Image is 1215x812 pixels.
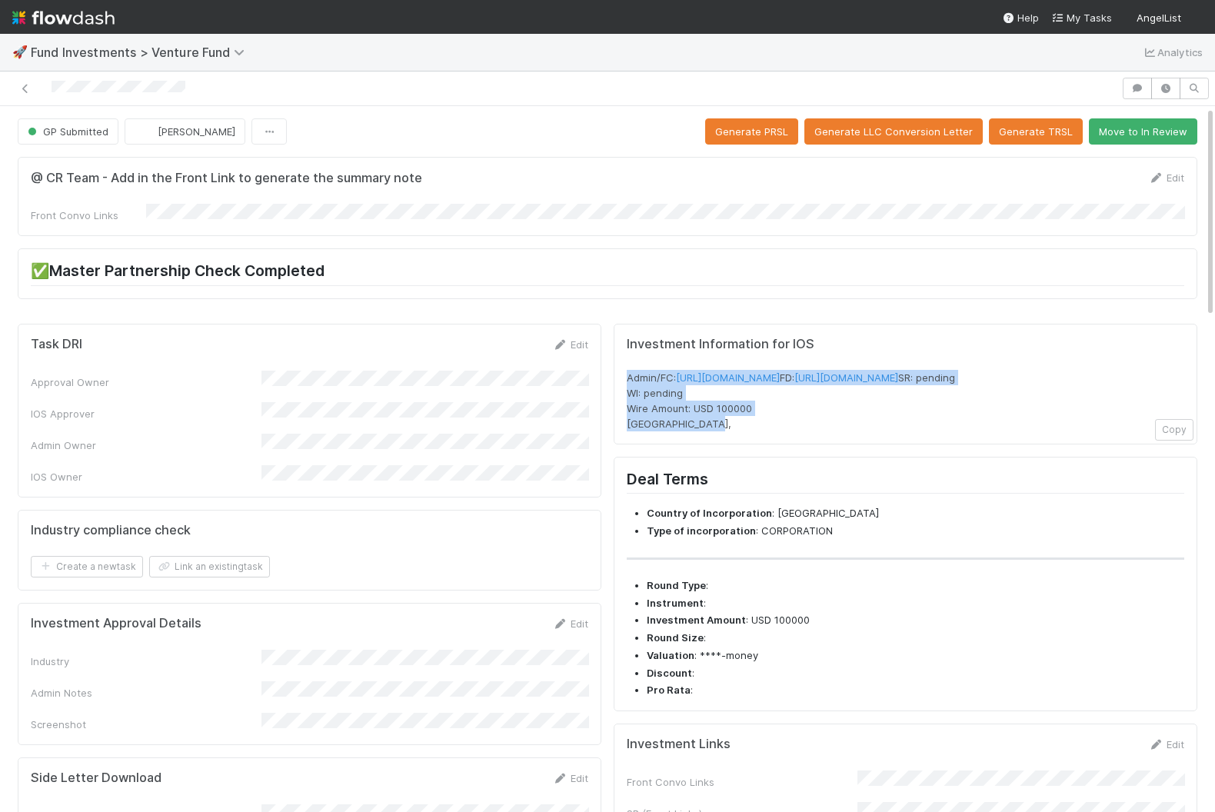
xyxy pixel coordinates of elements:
[138,124,153,139] img: avatar_eed832e9-978b-43e4-b51e-96e46fa5184b.png
[647,596,1184,611] li: :
[705,118,798,145] button: Generate PRSL
[647,683,1184,698] li: :
[647,613,1184,628] li: : USD 100000
[31,261,1184,285] h2: ✅Master Partnership Check Completed
[31,438,261,453] div: Admin Owner
[647,614,746,626] strong: Investment Amount
[552,338,588,351] a: Edit
[647,666,1184,681] li: :
[647,524,1184,539] li: : CORPORATION
[647,684,691,696] strong: Pro Rata
[647,649,694,661] strong: Valuation
[804,118,983,145] button: Generate LLC Conversion Letter
[1148,171,1184,184] a: Edit
[647,524,756,537] strong: Type of incorporation
[12,45,28,58] span: 🚀
[1142,43,1203,62] a: Analytics
[158,125,235,138] span: [PERSON_NAME]
[989,118,1083,145] button: Generate TRSL
[1148,738,1184,750] a: Edit
[647,506,1184,521] li: : [GEOGRAPHIC_DATA]
[552,772,588,784] a: Edit
[627,371,955,430] span: Admin/FC: FD: SR: pending WI: pending Wire Amount: USD 100000 [GEOGRAPHIC_DATA],
[31,616,201,631] h5: Investment Approval Details
[31,770,161,786] h5: Side Letter Download
[12,5,115,31] img: logo-inverted-e16ddd16eac7371096b0.svg
[149,556,270,577] button: Link an existingtask
[647,597,704,609] strong: Instrument
[647,667,692,679] strong: Discount
[18,118,118,145] button: GP Submitted
[627,470,1184,494] h2: Deal Terms
[552,617,588,630] a: Edit
[31,337,82,352] h5: Task DRI
[31,374,261,390] div: Approval Owner
[31,717,261,732] div: Screenshot
[627,737,731,752] h5: Investment Links
[31,406,261,421] div: IOS Approver
[31,208,146,223] div: Front Convo Links
[31,556,143,577] button: Create a newtask
[31,654,261,669] div: Industry
[647,631,704,644] strong: Round Size
[627,774,857,790] div: Front Convo Links
[647,579,706,591] strong: Round Type
[627,337,1184,352] h5: Investment Information for IOS
[647,507,772,519] strong: Country of Incorporation
[1187,11,1203,26] img: avatar_eed832e9-978b-43e4-b51e-96e46fa5184b.png
[125,118,245,145] button: [PERSON_NAME]
[1051,10,1112,25] a: My Tasks
[1155,419,1193,441] button: Copy
[676,371,780,384] a: [URL][DOMAIN_NAME]
[647,631,1184,646] li: :
[31,469,261,484] div: IOS Owner
[31,45,252,60] span: Fund Investments > Venture Fund
[794,371,898,384] a: [URL][DOMAIN_NAME]
[647,578,1184,594] li: :
[1089,118,1197,145] button: Move to In Review
[31,171,422,186] h5: @ CR Team - Add in the Front Link to generate the summary note
[25,125,108,138] span: GP Submitted
[1137,12,1181,24] span: AngelList
[1002,10,1039,25] div: Help
[31,685,261,701] div: Admin Notes
[1051,12,1112,24] span: My Tasks
[31,523,191,538] h5: Industry compliance check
